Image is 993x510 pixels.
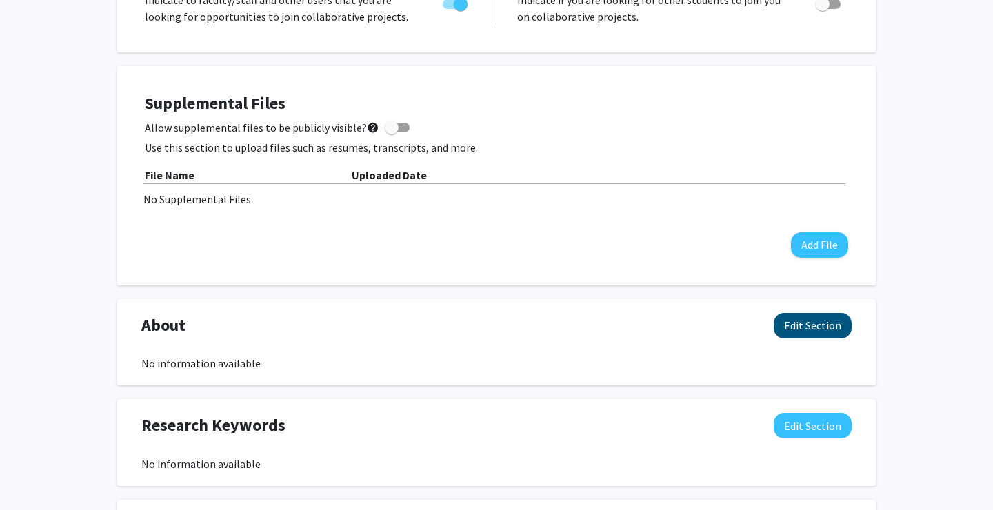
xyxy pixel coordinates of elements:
button: Edit About [774,313,852,338]
mat-icon: help [367,119,379,136]
b: Uploaded Date [352,168,427,182]
b: File Name [145,168,194,182]
span: Research Keywords [141,413,285,438]
div: No information available [141,355,852,371]
p: Use this section to upload files such as resumes, transcripts, and more. [145,139,848,156]
div: No information available [141,456,852,472]
iframe: Chat [10,448,59,500]
button: Edit Research Keywords [774,413,852,438]
div: No Supplemental Files [143,191,850,207]
span: Allow supplemental files to be publicly visible? [145,119,379,136]
span: About [141,313,185,338]
h4: Supplemental Files [145,94,848,114]
button: Add File [791,232,848,258]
